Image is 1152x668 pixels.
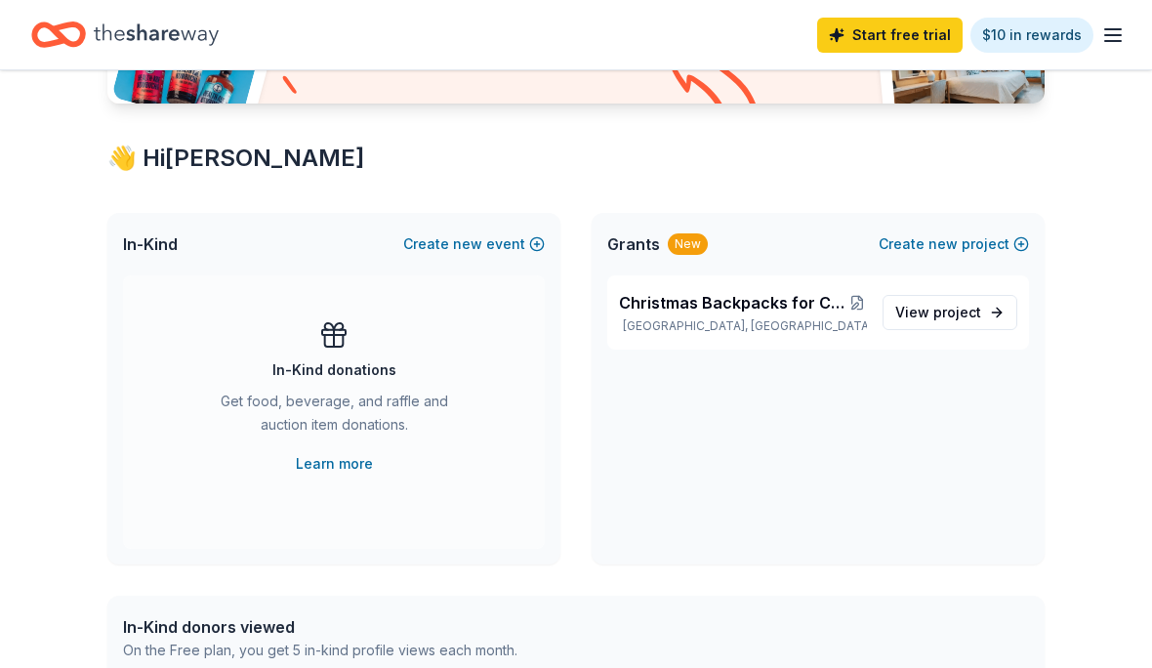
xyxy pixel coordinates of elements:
div: In-Kind donations [272,358,396,382]
a: Home [31,12,219,58]
a: $10 in rewards [970,18,1093,53]
div: 👋 Hi [PERSON_NAME] [107,143,1045,174]
a: Learn more [296,452,373,476]
img: Curvy arrow [664,45,761,118]
span: new [928,232,958,256]
button: Createnewevent [403,232,545,256]
p: [GEOGRAPHIC_DATA], [GEOGRAPHIC_DATA] [619,318,867,334]
div: New [668,233,708,255]
span: project [933,304,981,320]
span: View [895,301,981,324]
button: Createnewproject [879,232,1029,256]
div: In-Kind donors viewed [123,615,517,639]
a: View project [883,295,1017,330]
div: On the Free plan, you get 5 in-kind profile views each month. [123,639,517,662]
span: Grants [607,232,660,256]
span: In-Kind [123,232,178,256]
span: new [453,232,482,256]
div: Get food, beverage, and raffle and auction item donations. [201,390,467,444]
span: Christmas Backpacks for Children in [GEOGRAPHIC_DATA] [619,291,847,314]
a: Start free trial [817,18,963,53]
